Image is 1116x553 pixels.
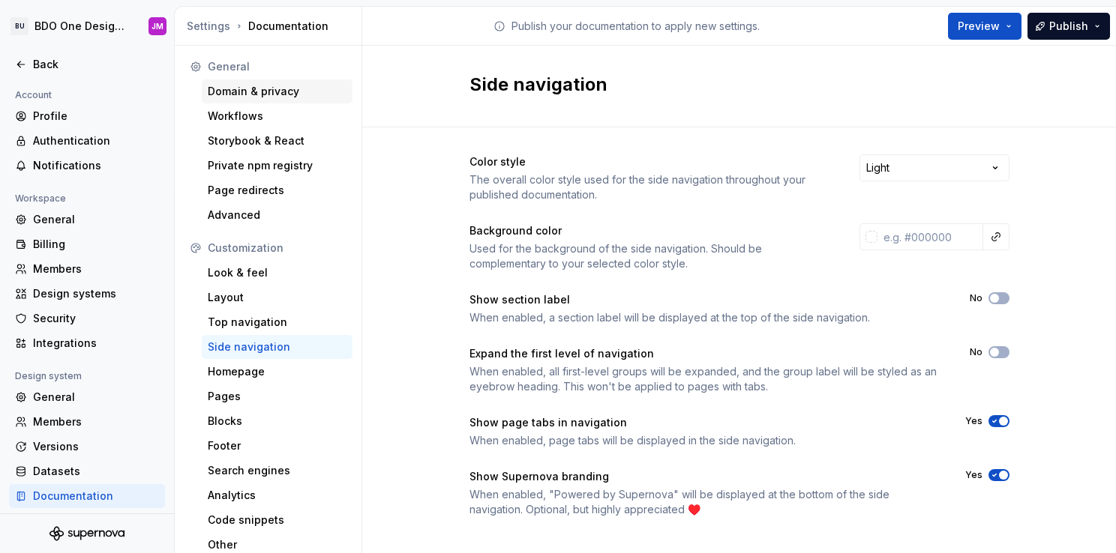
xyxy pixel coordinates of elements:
div: Profile [33,109,159,124]
a: Design systems [9,282,165,306]
span: Publish [1049,19,1088,34]
button: Settings [187,19,230,34]
div: Workflows [208,109,346,124]
div: Background color [469,223,832,238]
div: Footer [208,438,346,453]
a: General [9,385,165,409]
h2: Side navigation [469,73,991,97]
div: Notifications [33,158,159,173]
a: Workflows [202,104,352,128]
div: Billing [33,237,159,252]
div: When enabled, page tabs will be displayed in the side navigation. [469,433,938,448]
label: Yes [965,415,982,427]
div: Color style [469,154,832,169]
div: Other [208,537,346,552]
div: Integrations [33,336,159,351]
div: Members [33,414,159,429]
a: Homepage [202,360,352,384]
div: Layout [208,290,346,305]
a: Datasets [9,459,165,483]
div: Design systems [33,286,159,301]
div: Used for the background of the side navigation. Should be complementary to your selected color st... [469,241,832,271]
button: Preview [948,13,1021,40]
div: Blocks [208,414,346,429]
div: BU [10,17,28,35]
a: Back [9,52,165,76]
div: Side navigation [208,339,346,354]
div: Homepage [208,364,346,379]
div: When enabled, "Powered by Supernova" will be displayed at the bottom of the side navigation. Opti... [469,487,938,517]
span: Preview [958,19,1000,34]
a: Authentication [9,129,165,153]
div: Top navigation [208,315,346,330]
button: BUBDO One Design SystemJM [3,10,171,43]
div: Documentation [187,19,355,34]
label: Yes [965,469,982,481]
div: Back [33,57,159,72]
div: Show page tabs in navigation [469,415,938,430]
a: General [9,208,165,232]
a: Layout [202,285,352,309]
div: When enabled, a section label will be displayed at the top of the side navigation. [469,310,943,325]
a: Top navigation [202,310,352,334]
a: Integrations [9,331,165,355]
label: No [970,292,982,304]
a: Blocks [202,409,352,433]
div: General [33,212,159,227]
div: Authentication [33,133,159,148]
div: Storybook & React [208,133,346,148]
label: No [970,346,982,358]
a: Code snippets [202,508,352,532]
div: Search engines [208,463,346,478]
a: Billing [9,232,165,256]
div: General [33,390,159,405]
div: Domain & privacy [208,84,346,99]
div: Members [33,262,159,276]
div: Datasets [33,464,159,479]
a: Side navigation [202,335,352,359]
div: Analytics [208,488,346,503]
div: Documentation [33,489,159,504]
div: Workspace [9,190,72,208]
div: Customization [208,241,346,256]
div: Versions [33,439,159,454]
a: Documentation [9,484,165,508]
div: Security [33,311,159,326]
input: e.g. #000000 [877,223,983,250]
div: Look & feel [208,265,346,280]
div: JM [151,20,163,32]
p: Publish your documentation to apply new settings. [511,19,760,34]
div: General [208,59,346,74]
div: Design system [9,367,88,385]
a: Domain & privacy [202,79,352,103]
div: Private npm registry [208,158,346,173]
a: Members [9,410,165,434]
a: Versions [9,435,165,459]
div: The overall color style used for the side navigation throughout your published documentation. [469,172,832,202]
div: Page redirects [208,183,346,198]
a: Storybook & React [202,129,352,153]
a: Advanced [202,203,352,227]
a: Page redirects [202,178,352,202]
a: Private npm registry [202,154,352,178]
div: Account [9,86,58,104]
svg: Supernova Logo [49,526,124,541]
a: Notifications [9,154,165,178]
div: Show Supernova branding [469,469,938,484]
div: Show section label [469,292,943,307]
a: Members [9,257,165,281]
a: Analytics [202,483,352,507]
button: Publish [1027,13,1110,40]
div: When enabled, all first-level groups will be expanded, and the group label will be styled as an e... [469,364,943,394]
a: Look & feel [202,261,352,285]
div: BDO One Design System [34,19,130,34]
div: Pages [208,389,346,404]
div: Expand the first level of navigation [469,346,943,361]
div: Code snippets [208,513,346,528]
a: Footer [202,434,352,458]
a: Search engines [202,459,352,483]
a: Security [9,306,165,330]
a: Profile [9,104,165,128]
